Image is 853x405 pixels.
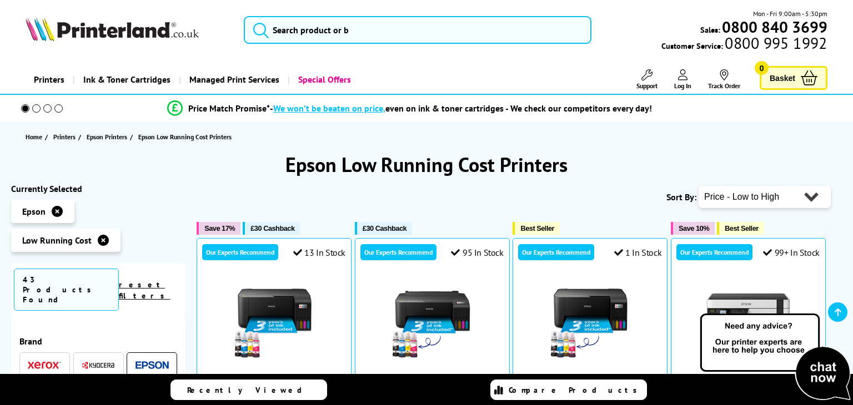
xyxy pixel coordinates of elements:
a: Support [636,69,658,90]
button: Best Seller [513,222,560,235]
a: Home [26,131,45,143]
span: £30 Cashback [363,224,407,232]
a: Epson Printers [87,131,130,143]
button: £30 Cashback [355,222,412,235]
span: Save 17% [204,224,235,232]
a: Epson EcoTank ET-2814 [549,352,632,363]
input: Search product or b [244,16,591,44]
a: Epson EcoTank ET-2814 [535,372,645,386]
span: Brand [19,336,177,347]
a: Basket 0 [760,66,827,90]
h1: Epson Low Running Cost Printers [11,151,842,178]
div: Our Experts Recommend [360,244,436,260]
span: Price Match Promise* [188,103,270,114]
span: 43 Products Found [14,269,119,311]
a: Recently Viewed [170,379,327,400]
button: £30 Cashback [243,222,300,235]
a: Epson EcoTank ET-1810 [377,372,488,386]
div: Our Experts Recommend [202,244,278,260]
span: 0800 995 1992 [723,38,827,48]
a: Epson EcoTank ET-2862 [233,352,316,363]
span: Printers [53,131,76,143]
img: Kyocera [82,361,115,369]
div: 1 In Stock [614,247,662,258]
img: Open Live Chat window [698,312,853,403]
a: Epson [136,358,169,372]
span: Recently Viewed [187,385,313,395]
b: 0800 840 3699 [722,17,827,37]
div: 99+ In Stock [763,247,820,258]
span: Customer Service: [661,38,827,51]
button: Save 17% [197,222,240,235]
span: Low Running Cost [22,235,92,246]
img: Epson EcoTank ET-M2120 [706,277,790,361]
span: Epson Printers [87,131,127,143]
a: Printers [53,131,78,143]
a: Special Offers [288,65,359,94]
a: Printerland Logo [26,17,230,43]
span: Mon - Fri 9:00am - 5:30pm [753,8,827,19]
img: Printerland Logo [26,17,199,41]
span: Best Seller [520,224,554,232]
span: £30 Cashback [250,224,294,232]
a: Kyocera [82,358,115,372]
img: Epson EcoTank ET-1810 [390,277,474,361]
div: 13 In Stock [293,247,345,258]
a: Managed Print Services [179,65,288,94]
div: 95 In Stock [451,247,503,258]
span: Epson Low Running Cost Printers [138,133,232,141]
a: Ink & Toner Cartridges [73,65,179,94]
a: reset filters [119,280,170,301]
a: Compare Products [490,379,647,400]
div: Our Experts Recommend [676,244,752,260]
a: Track Order [708,69,740,90]
span: Sales: [700,24,720,35]
li: modal_Promise [6,99,814,118]
span: Epson [22,206,46,217]
a: Epson EcoTank ET-1810 [390,352,474,363]
span: Basket [770,70,795,85]
div: - even on ink & toner cartridges - We check our competitors every day! [270,103,652,114]
span: 0 [755,61,769,75]
img: Xerox [28,361,61,369]
span: Compare Products [509,385,643,395]
a: Epson EcoTank ET-2862 [219,372,329,386]
a: Xerox [28,358,61,372]
span: Ink & Toner Cartridges [83,65,170,94]
span: Sort By: [666,191,696,202]
span: Support [636,82,658,90]
img: Epson EcoTank ET-2814 [549,277,632,361]
div: Our Experts Recommend [518,244,594,260]
img: Epson [136,361,169,369]
a: Epson EcoTank ET-M2120 [689,372,808,386]
span: We won’t be beaten on price, [273,103,385,114]
span: Best Seller [725,224,759,232]
span: Log In [674,82,691,90]
span: Save 10% [679,224,709,232]
div: Currently Selected [11,183,185,194]
button: Best Seller [717,222,764,235]
a: Log In [674,69,691,90]
a: Printers [26,65,73,94]
button: Save 10% [671,222,715,235]
img: Epson EcoTank ET-2862 [233,277,316,361]
a: 0800 840 3699 [720,22,827,32]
